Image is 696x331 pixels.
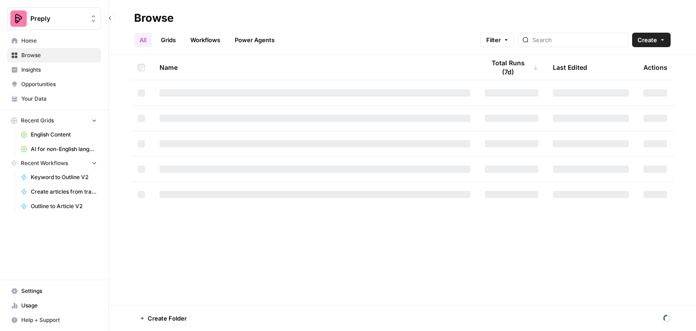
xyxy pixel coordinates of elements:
div: Last Edited [553,55,587,80]
a: AI for non-English languages [17,142,101,156]
div: Actions [643,55,667,80]
a: Create articles from transcript [17,185,101,199]
a: Browse [7,48,101,63]
span: Recent Grids [21,117,54,125]
span: Opportunities [21,80,97,88]
div: Browse [134,11,174,25]
a: Outline to Article V2 [17,199,101,214]
div: Total Runs (7d) [485,55,538,80]
a: Keyword to Outline V2 [17,170,101,185]
span: Create [638,35,657,44]
a: Settings [7,284,101,298]
div: Name [159,55,470,80]
a: Home [7,34,101,48]
button: Filter [480,33,515,47]
a: Your Data [7,92,101,106]
button: Workspace: Preply [7,7,101,30]
span: AI for non-English languages [31,145,97,153]
span: Create Folder [148,314,187,323]
a: Opportunities [7,77,101,92]
span: Usage [21,302,97,310]
a: All [134,33,152,47]
a: Usage [7,298,101,313]
button: Create [632,33,671,47]
a: Insights [7,63,101,77]
span: Filter [486,35,501,44]
span: English Content [31,131,97,139]
a: Power Agents [229,33,280,47]
span: Browse [21,51,97,59]
span: Preply [30,14,85,23]
img: Preply Logo [10,10,27,27]
button: Recent Grids [7,114,101,127]
span: Home [21,37,97,45]
a: Workflows [185,33,226,47]
span: Recent Workflows [21,159,68,167]
span: Settings [21,287,97,295]
button: Help + Support [7,313,101,327]
a: Grids [155,33,181,47]
a: English Content [17,127,101,142]
button: Create Folder [134,311,192,326]
span: Help + Support [21,316,97,324]
span: Create articles from transcript [31,188,97,196]
span: Outline to Article V2 [31,202,97,210]
span: Your Data [21,95,97,103]
button: Recent Workflows [7,156,101,170]
input: Search [532,35,624,44]
span: Insights [21,66,97,74]
span: Keyword to Outline V2 [31,173,97,181]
